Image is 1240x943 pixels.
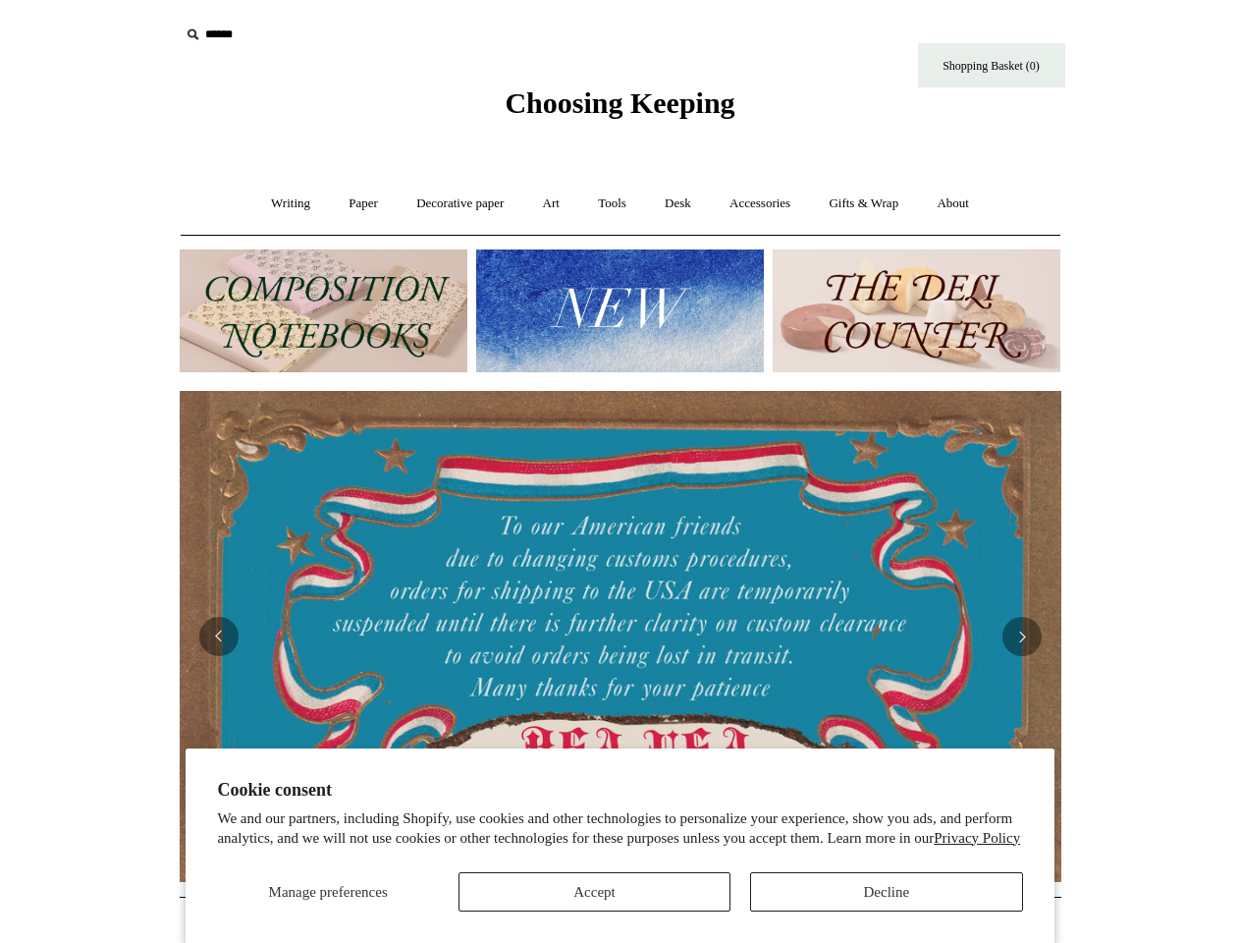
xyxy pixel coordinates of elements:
[217,872,438,912] button: Manage preferences
[253,178,328,230] a: Writing
[918,43,1065,87] a: Shopping Basket (0)
[934,830,1020,846] a: Privacy Policy
[199,617,239,656] button: Previous
[750,872,1022,912] button: Decline
[399,178,521,230] a: Decorative paper
[505,86,734,119] span: Choosing Keeping
[505,102,734,116] a: Choosing Keeping
[811,178,916,230] a: Gifts & Wrap
[458,872,730,912] button: Accept
[217,809,1022,848] p: We and our partners, including Shopify, use cookies and other technologies to personalize your ex...
[712,178,808,230] a: Accessories
[476,250,764,372] img: New.jpg__PID:f73bdf93-380a-4a35-bcfe-7823039498e1
[773,250,1060,372] img: The Deli Counter
[647,178,709,230] a: Desk
[180,391,1061,882] img: USA PSA .jpg__PID:33428022-6587-48b7-8b57-d7eefc91f15a
[580,178,644,230] a: Tools
[525,178,577,230] a: Art
[919,178,987,230] a: About
[1002,617,1042,656] button: Next
[331,178,396,230] a: Paper
[217,780,1022,801] h2: Cookie consent
[180,250,467,372] img: 202302 Composition ledgers.jpg__PID:69722ee6-fa44-49dd-a067-31375e5d54ec
[269,884,388,900] span: Manage preferences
